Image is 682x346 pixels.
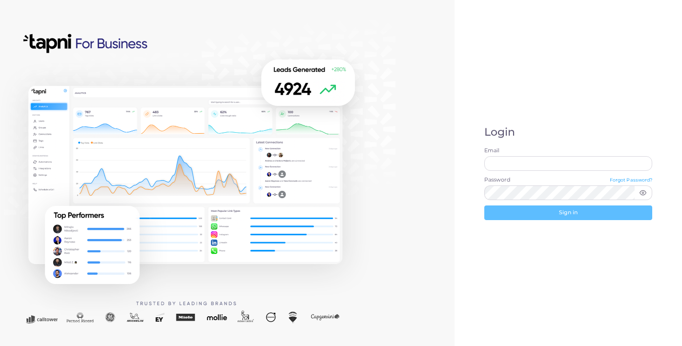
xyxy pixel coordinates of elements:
button: Sign in [484,205,653,220]
a: Forgot Password? [610,176,653,185]
small: Forgot Password? [610,177,653,183]
label: Password [484,176,510,184]
label: Email [484,147,653,155]
h1: Login [484,126,653,139]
